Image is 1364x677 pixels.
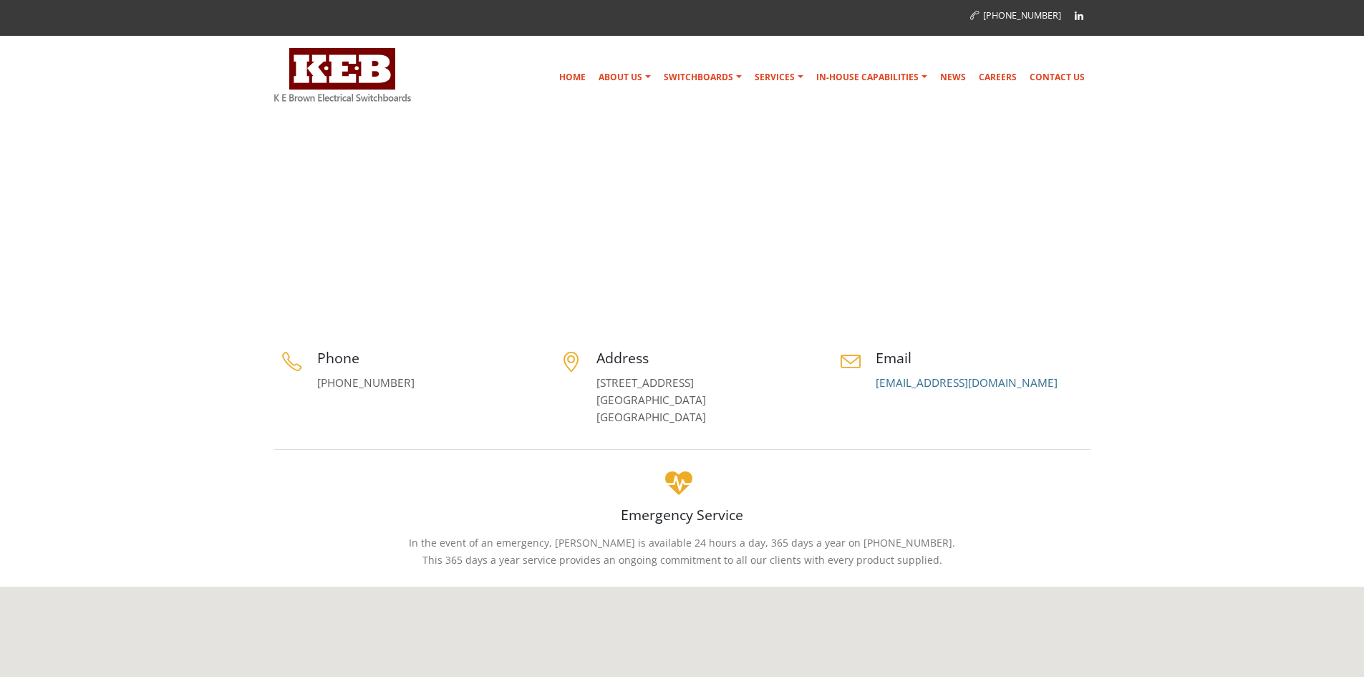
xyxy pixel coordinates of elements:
[811,63,933,92] a: In-house Capabilities
[1023,250,1087,268] li: Contact Us
[876,348,1090,368] h4: Email
[973,63,1022,92] a: Careers
[274,534,1090,569] p: In the event of an emergency, [PERSON_NAME] is available 24 hours a day, 365 days a year on [PHON...
[658,63,748,92] a: Switchboards
[596,375,706,425] a: [STREET_ADDRESS][GEOGRAPHIC_DATA][GEOGRAPHIC_DATA]
[317,375,415,390] a: [PHONE_NUMBER]
[995,253,1020,264] a: Home
[593,63,657,92] a: About Us
[274,505,1090,524] h4: Emergency Service
[317,348,532,368] h4: Phone
[970,9,1061,21] a: [PHONE_NUMBER]
[274,48,411,102] img: K E Brown Electrical Switchboards
[749,63,809,92] a: Services
[1068,5,1090,27] a: Linkedin
[596,348,811,368] h4: Address
[553,63,591,92] a: Home
[934,63,972,92] a: News
[1024,63,1090,92] a: Contact Us
[274,241,380,282] h1: Contact Us
[876,375,1058,390] a: [EMAIL_ADDRESS][DOMAIN_NAME]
